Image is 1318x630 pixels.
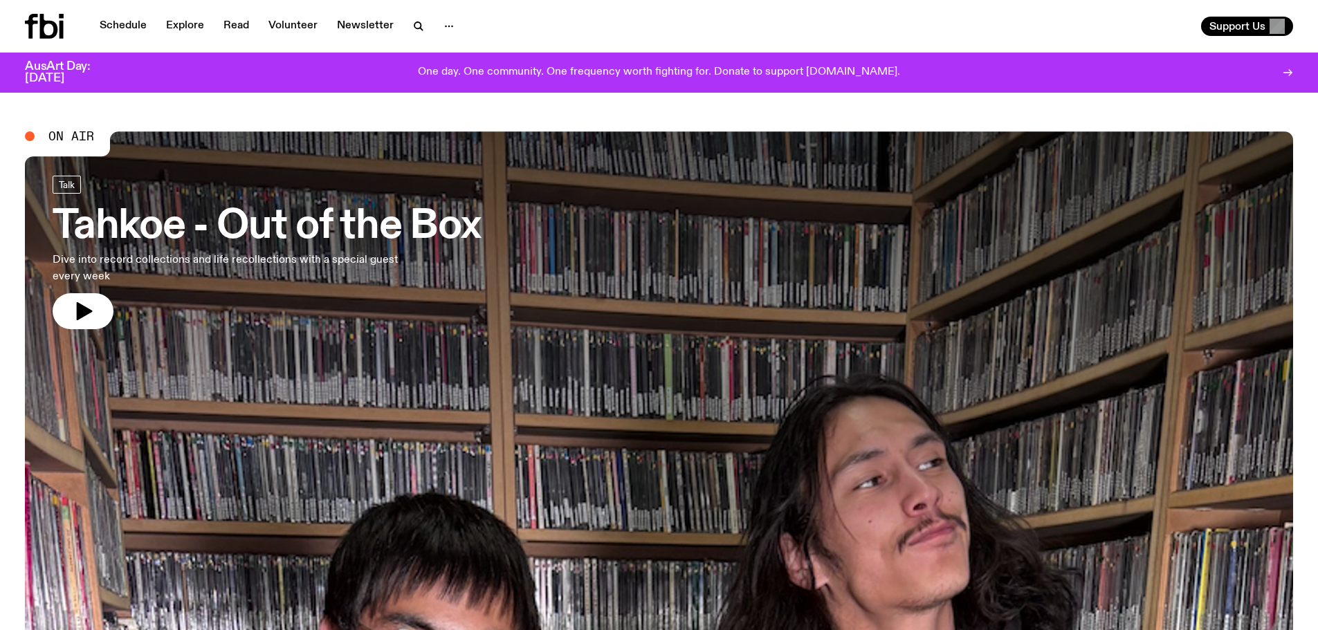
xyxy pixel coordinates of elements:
[215,17,257,36] a: Read
[158,17,212,36] a: Explore
[53,207,480,246] h3: Tahkoe - Out of the Box
[418,66,900,79] p: One day. One community. One frequency worth fighting for. Donate to support [DOMAIN_NAME].
[59,179,75,189] span: Talk
[260,17,326,36] a: Volunteer
[329,17,402,36] a: Newsletter
[53,176,480,329] a: Tahkoe - Out of the BoxDive into record collections and life recollections with a special guest e...
[53,176,81,194] a: Talk
[25,61,113,84] h3: AusArt Day: [DATE]
[48,130,94,142] span: On Air
[53,252,407,285] p: Dive into record collections and life recollections with a special guest every week
[91,17,155,36] a: Schedule
[1209,20,1265,33] span: Support Us
[1201,17,1293,36] button: Support Us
